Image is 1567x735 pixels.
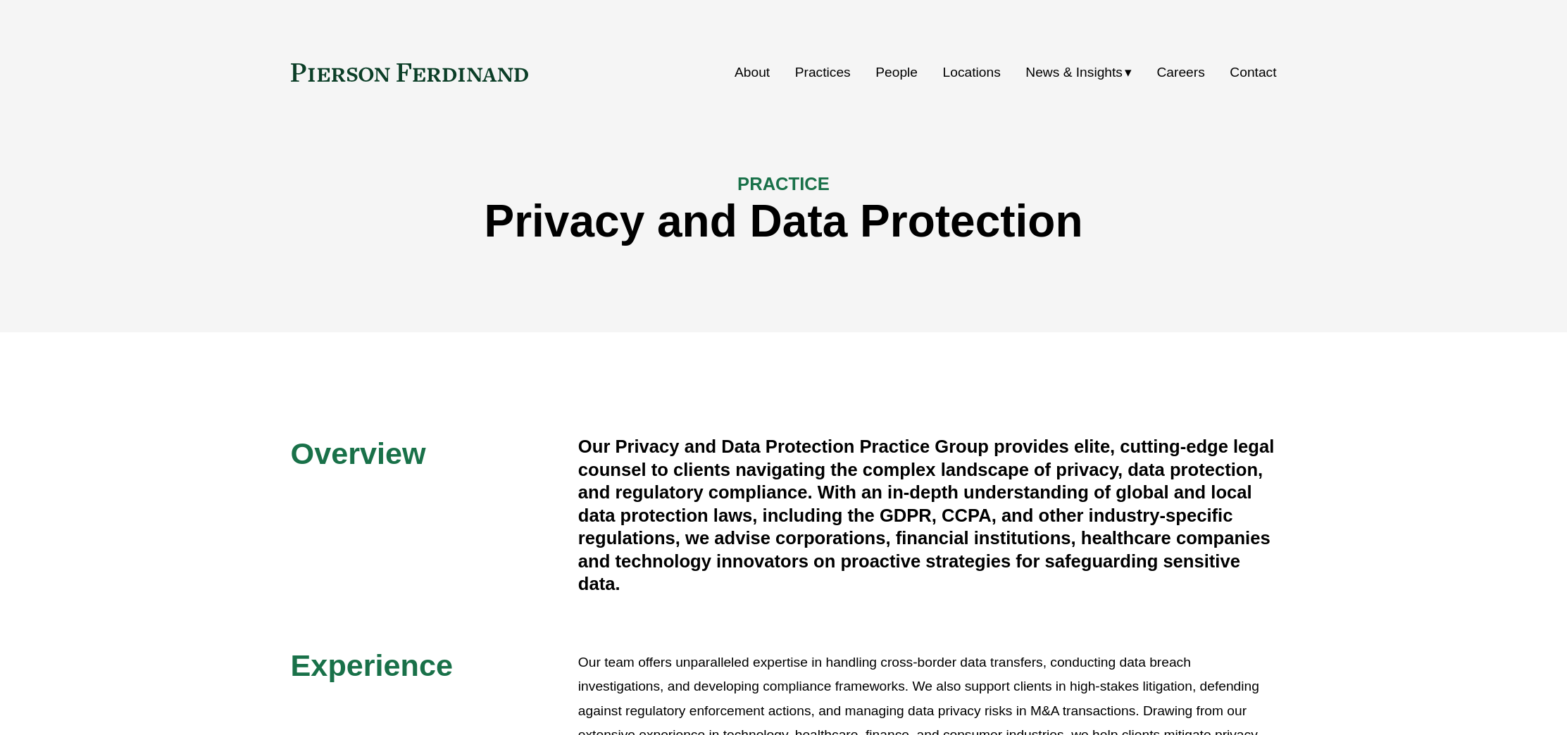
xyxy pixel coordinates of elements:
[291,436,426,470] span: Overview
[737,174,830,194] span: PRACTICE
[875,59,918,86] a: People
[1025,59,1132,86] a: folder dropdown
[795,59,851,86] a: Practices
[943,59,1001,86] a: Locations
[291,196,1277,247] h1: Privacy and Data Protection
[735,59,770,86] a: About
[1025,61,1123,85] span: News & Insights
[291,648,453,682] span: Experience
[1157,59,1205,86] a: Careers
[1230,59,1276,86] a: Contact
[578,435,1277,595] h4: Our Privacy and Data Protection Practice Group provides elite, cutting-edge legal counsel to clie...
